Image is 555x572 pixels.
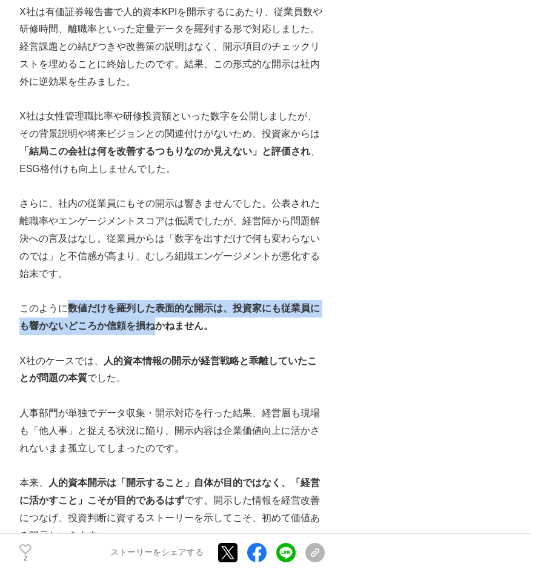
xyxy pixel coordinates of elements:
[19,146,310,156] strong: 「結局この会社は何を改善するつもりなのか見えない」と評価され
[19,108,325,178] p: X社は女性管理職比率や研修投資額といった数字を公開しましたが、その背景説明や将来ビジョンとの関連付けがないため、投資家からは 、ESG格付けも向上しませんでした。
[19,195,325,282] p: さらに、社内の従業員にもその開示は響きませんでした。公表された離職率やエンゲージメントスコアは低調でしたが、経営陣から問題解決への言及はなし。従業員からは「数字を出すだけで何も変わらないのでは」...
[19,303,320,331] strong: 数値だけを羅列した表面的な開示は、投資家にも従業員にも響かないどころか信頼を損ねかねません。
[19,356,317,384] strong: 人的資本情報の開示が経営戦略と乖離していたことが問題の本質
[19,4,325,91] p: X社は有価証券報告書で人的資本KPIを開示するにあたり、従業員数や研修時間、離職率といった定量データを羅列する形で対応しました。経営課題との結びつきや改善策の説明はなく、開示項目のチェックリスト...
[19,405,325,457] p: 人事部門が単独でデータ収集・開示対応を行った結果、経営層も現場も「他人事」と捉える状況に陥り、開示内容は企業価値向上に活かされないまま孤立してしまったのです。
[110,548,204,559] p: ストーリーをシェアする
[19,353,325,388] p: X社のケースでは、 でした。
[19,300,325,335] p: このように
[19,477,320,505] strong: 人的資本開示は「開示すること」自体が目的ではなく、「経営に活かすこと」こそが目的であるはず
[19,556,32,562] p: 2
[19,474,325,544] p: 本来、 です。開示した情報を経営改善につなげ、投資判断に資するストーリーを示してこそ、初めて価値ある開示といえます。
